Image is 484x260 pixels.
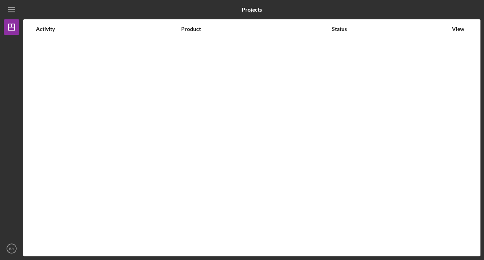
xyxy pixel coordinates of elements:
[181,26,331,32] div: Product
[448,26,467,32] div: View
[4,241,19,256] button: EA
[9,246,14,251] text: EA
[331,26,447,32] div: Status
[36,26,180,32] div: Activity
[241,7,262,13] b: Projects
